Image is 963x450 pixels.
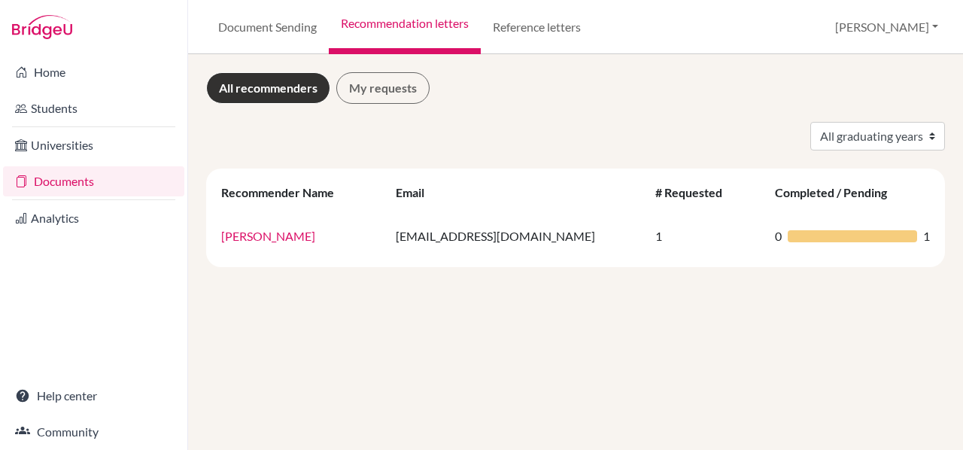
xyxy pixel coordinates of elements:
a: Students [3,93,184,123]
a: Home [3,57,184,87]
div: Completed / Pending [775,185,902,199]
button: [PERSON_NAME] [828,13,945,41]
img: Bridge-U [12,15,72,39]
a: Help center [3,381,184,411]
a: Community [3,417,184,447]
div: # Requested [655,185,737,199]
div: Recommender Name [221,185,349,199]
a: My requests [336,72,430,104]
a: Analytics [3,203,184,233]
span: 0 [775,227,782,245]
span: 1 [923,227,930,245]
div: Email [396,185,439,199]
td: [EMAIL_ADDRESS][DOMAIN_NAME] [387,211,646,261]
a: Universities [3,130,184,160]
a: [PERSON_NAME] [221,229,315,243]
a: All recommenders [206,72,330,104]
a: Documents [3,166,184,196]
td: 1 [646,211,766,261]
